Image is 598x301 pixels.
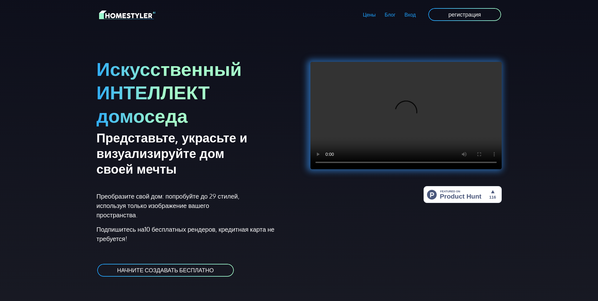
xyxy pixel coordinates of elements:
ya-tr-span: Представьте, украсьте и визуализируйте дом своей мечты [97,130,248,176]
a: НАЧНИТЕ СОЗДАВАТЬ БЕСПЛАТНО [97,263,234,277]
ya-tr-span: Подпишитесь на [97,225,145,233]
a: регистрация [428,7,501,22]
ya-tr-span: регистрация [448,11,481,18]
ya-tr-span: Цены [363,12,376,18]
ya-tr-span: Блог [385,12,396,18]
ya-tr-span: НАЧНИТЕ СОЗДАВАТЬ БЕСПЛАТНО [117,267,214,274]
a: Цены [358,7,380,22]
ya-tr-span: Вход [405,12,416,18]
img: Логотип HomeStyler AI [99,9,155,20]
a: Блог [380,7,400,22]
img: HomeStyler AI — простой дизайн интерьера: дом вашей мечты в один клик | Product Hunt [424,186,502,203]
a: Вход [400,7,420,22]
ya-tr-span: Преобразите свой дом: попробуйте до 29 стилей, используя только изображение вашего пространства. [97,192,239,219]
ya-tr-span: 10 бесплатных рендеров [144,225,215,233]
ya-tr-span: Искусственный ИНТЕЛЛЕКТ домоседа [97,57,242,127]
